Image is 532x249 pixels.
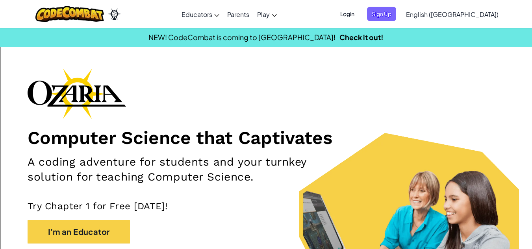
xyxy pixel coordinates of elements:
[253,4,281,25] a: Play
[28,127,504,149] h1: Computer Science that Captivates
[28,220,130,243] button: I'm an Educator
[28,68,126,119] img: Ozaria branding logo
[367,7,396,21] button: Sign Up
[182,10,212,18] span: Educators
[28,200,504,212] p: Try Chapter 1 for Free [DATE]!
[406,10,499,18] span: English ([GEOGRAPHIC_DATA])
[223,4,253,25] a: Parents
[28,155,347,184] h2: A coding adventure for students and your turnkey solution for teaching Computer Science.
[35,6,104,22] img: CodeCombat logo
[339,33,384,42] a: Check it out!
[108,8,120,20] img: Ozaria
[402,4,502,25] a: English ([GEOGRAPHIC_DATA])
[257,10,270,18] span: Play
[148,33,336,42] span: NEW! CodeCombat is coming to [GEOGRAPHIC_DATA]!
[178,4,223,25] a: Educators
[336,7,359,21] button: Login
